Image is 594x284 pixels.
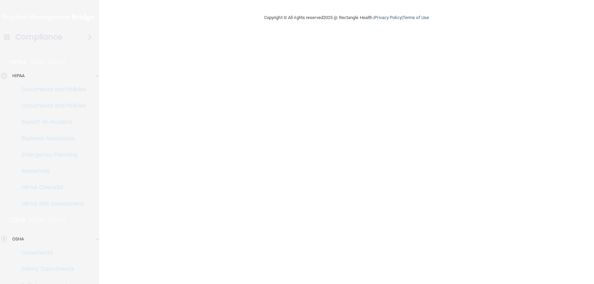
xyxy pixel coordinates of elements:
[4,151,97,158] p: Emergency Planning
[4,168,97,174] p: Resources
[222,7,471,29] div: Copyright © All rights reserved 2025 @ Rectangle Health | |
[4,102,97,109] p: Documents and Policies
[30,58,66,66] p: Learn More!
[4,200,97,207] p: HIPAA Risk Assessment
[9,58,27,66] p: HIPAA
[12,72,25,80] p: HIPAA
[4,86,97,93] p: Documents and Policies
[9,216,26,224] p: OSHA
[12,235,24,243] p: OSHA
[4,184,97,191] p: HIPAA Checklist
[4,119,97,126] p: Report an Incident
[15,32,63,42] h4: Compliance
[403,15,429,20] a: Terms of Use
[3,11,96,24] img: PMB logo
[4,249,97,256] p: Documents
[30,216,66,224] p: Learn More!
[374,15,401,20] a: Privacy Policy
[4,266,97,272] p: Safety Data Sheets
[4,135,97,142] p: Business Associates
